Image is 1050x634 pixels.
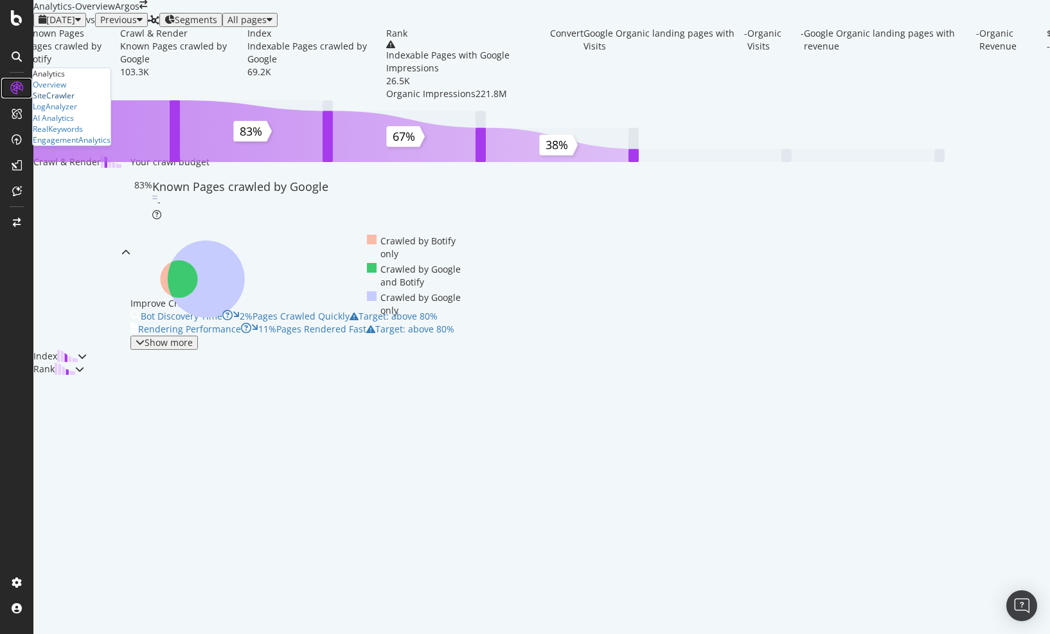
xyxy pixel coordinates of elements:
[744,27,747,100] div: -
[27,27,84,40] div: Known Pages
[145,338,193,348] div: Show more
[33,68,111,79] div: Analytics
[55,363,75,375] img: block-icon
[27,66,120,78] div: 125.0K
[120,40,247,66] div: Known Pages crawled by Google
[979,27,1047,100] div: Organic Revenue
[476,87,507,100] div: 221.8M
[367,263,467,289] div: Crawled by Google and Botify
[120,27,188,40] div: Crawl & Render
[1006,590,1037,621] div: Open Intercom Messenger
[120,66,247,78] div: 103.3K
[46,14,75,26] span: 2025 Oct. 8th
[152,195,157,199] img: Equal
[33,113,74,123] a: AI Analytics
[976,27,979,100] div: -
[159,13,222,27] button: Segments
[227,14,267,26] span: All pages
[550,27,583,40] div: Convert
[247,66,386,78] div: 69.2K
[386,75,550,87] div: 26.5K
[33,123,83,134] a: RealKeywords
[33,79,66,90] a: Overview
[100,14,137,26] span: Previous
[157,195,161,208] div: -
[240,123,262,139] text: 83%
[747,27,801,100] div: Organic Visits
[393,129,415,144] text: 67%
[801,27,804,100] div: -
[386,49,550,75] div: Indexable Pages with Google Impressions
[33,363,55,376] div: Rank
[33,350,57,363] div: Index
[367,291,467,317] div: Crawled by Google only
[33,90,75,101] a: SiteCrawler
[134,179,152,221] div: 83%
[546,138,568,153] text: 38%
[386,27,407,40] div: Rank
[33,101,77,112] a: LogAnalyzer
[175,14,217,26] span: Segments
[27,40,120,66] div: Pages crawled by Botify
[386,87,476,100] div: Organic Impressions
[57,350,78,362] img: block-icon
[152,179,328,195] div: Known Pages crawled by Google
[95,13,148,27] button: Previous
[583,27,743,53] div: Google Organic landing pages with Visits
[367,235,467,260] div: Crawled by Botify only
[33,134,111,145] a: EngagementAnalytics
[86,14,95,26] span: vs
[247,27,271,40] div: Index
[222,13,278,27] button: All pages
[247,40,386,66] div: Indexable Pages crawled by Google
[804,27,976,53] div: Google Organic landing pages with revenue
[33,156,101,350] div: Crawl & Render
[33,13,86,27] button: [DATE]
